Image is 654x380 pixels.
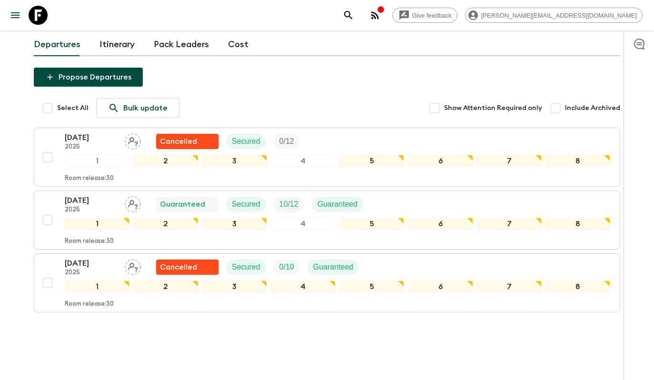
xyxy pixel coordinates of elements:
[274,260,300,275] div: Trip Fill
[65,238,114,245] p: Room release: 30
[339,6,358,25] button: search adventures
[133,155,198,167] div: 2
[156,260,218,275] div: Flash Pack cancellation
[65,218,129,230] div: 1
[65,195,117,206] p: [DATE]
[279,199,298,210] p: 10 / 12
[154,33,209,56] a: Pack Leaders
[160,261,197,273] p: Cancelled
[34,253,620,312] button: [DATE]2025Assign pack leaderFlash Pack cancellationSecuredTrip FillGuaranteed12345678Room release:30
[279,261,294,273] p: 0 / 10
[465,8,643,23] div: [PERSON_NAME][EMAIL_ADDRESS][DOMAIN_NAME]
[476,12,642,19] span: [PERSON_NAME][EMAIL_ADDRESS][DOMAIN_NAME]
[339,218,404,230] div: 5
[565,103,620,113] span: Include Archived
[232,199,260,210] p: Secured
[226,197,266,212] div: Secured
[317,199,358,210] p: Guaranteed
[202,155,267,167] div: 3
[274,197,304,212] div: Trip Fill
[34,190,620,250] button: [DATE]2025Assign pack leaderGuaranteedSecuredTrip FillGuaranteed12345678Room release:30
[156,134,218,149] div: Flash Pack cancellation
[226,260,266,275] div: Secured
[34,68,143,87] button: Propose Departures
[339,280,404,293] div: 5
[271,155,336,167] div: 4
[408,218,473,230] div: 6
[65,206,117,214] p: 2025
[65,280,129,293] div: 1
[160,136,197,147] p: Cancelled
[65,269,117,277] p: 2025
[444,103,542,113] span: Show Attention Required only
[226,134,266,149] div: Secured
[57,103,89,113] span: Select All
[160,199,205,210] p: Guaranteed
[271,218,336,230] div: 4
[545,155,610,167] div: 8
[34,128,620,187] button: [DATE]2025Assign pack leaderFlash Pack cancellationSecuredTrip Fill12345678Room release:30
[133,280,198,293] div: 2
[123,102,168,114] p: Bulk update
[545,218,610,230] div: 8
[407,12,457,19] span: Give feedback
[125,199,141,207] span: Assign pack leader
[133,218,198,230] div: 2
[228,33,248,56] a: Cost
[202,280,267,293] div: 3
[65,175,114,182] p: Room release: 30
[477,280,542,293] div: 7
[232,261,260,273] p: Secured
[65,155,129,167] div: 1
[408,155,473,167] div: 6
[392,8,457,23] a: Give feedback
[202,218,267,230] div: 3
[65,132,117,143] p: [DATE]
[6,6,25,25] button: menu
[339,155,404,167] div: 5
[279,136,294,147] p: 0 / 12
[125,262,141,270] span: Assign pack leader
[271,280,336,293] div: 4
[99,33,135,56] a: Itinerary
[65,300,114,308] p: Room release: 30
[34,33,80,56] a: Departures
[477,155,542,167] div: 7
[274,134,300,149] div: Trip Fill
[65,258,117,269] p: [DATE]
[96,98,179,118] a: Bulk update
[477,218,542,230] div: 7
[125,136,141,144] span: Assign pack leader
[232,136,260,147] p: Secured
[313,261,354,273] p: Guaranteed
[545,280,610,293] div: 8
[65,143,117,151] p: 2025
[408,280,473,293] div: 6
